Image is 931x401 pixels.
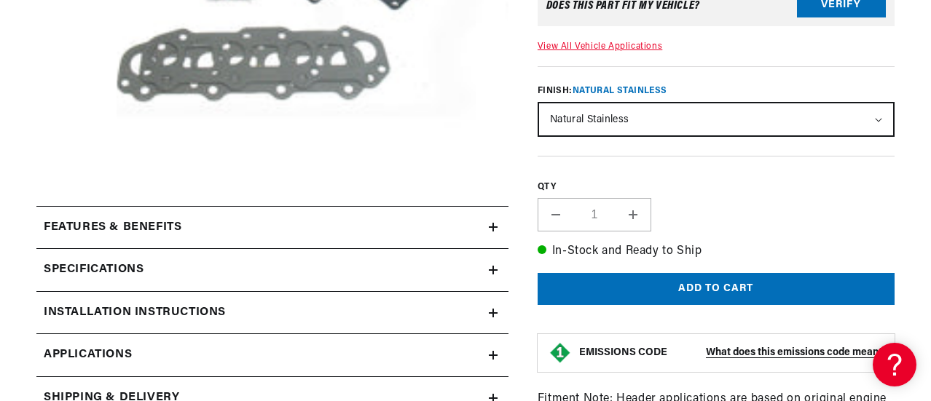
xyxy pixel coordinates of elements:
summary: Features & Benefits [36,207,508,249]
p: In-Stock and Ready to Ship [538,242,895,261]
a: View All Vehicle Applications [538,42,662,51]
img: Emissions code [549,341,572,365]
label: QTY [538,181,895,194]
button: Add to cart [538,273,895,306]
summary: Installation instructions [36,292,508,334]
a: Applications [36,334,508,377]
strong: What does this emissions code mean? [706,347,884,358]
label: Finish: [538,84,895,98]
h2: Installation instructions [44,303,226,322]
h2: Features & Benefits [44,218,181,237]
button: EMISSIONS CODEWhat does this emissions code mean? [579,346,884,360]
summary: Specifications [36,249,508,291]
span: Applications [44,346,132,365]
span: Natural Stainless [573,87,667,95]
strong: EMISSIONS CODE [579,347,667,358]
h2: Specifications [44,261,144,279]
